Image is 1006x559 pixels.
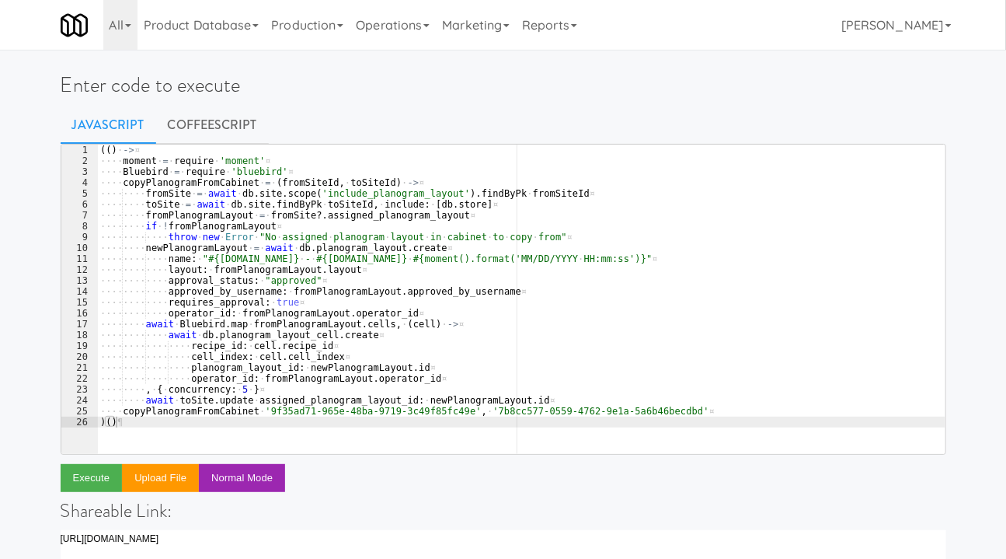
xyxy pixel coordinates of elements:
div: 25 [61,406,98,417]
h1: Enter code to execute [61,74,946,96]
div: 5 [61,188,98,199]
div: 4 [61,177,98,188]
button: Normal Mode [199,464,285,492]
div: 9 [61,232,98,243]
div: 1 [61,145,98,155]
div: 8 [61,221,98,232]
a: CoffeeScript [156,106,269,145]
div: 19 [61,341,98,351]
div: 7 [61,210,98,221]
div: 14 [61,286,98,297]
div: 2 [61,155,98,166]
div: 18 [61,330,98,341]
h4: Shareable Link: [61,501,946,521]
img: Micromart [61,12,88,39]
div: 12 [61,264,98,275]
div: 20 [61,351,98,362]
div: 22 [61,373,98,384]
button: Execute [61,464,123,492]
div: 15 [61,297,98,308]
div: 6 [61,199,98,210]
div: 17 [61,319,98,330]
div: 26 [61,417,98,428]
div: 11 [61,253,98,264]
button: Upload file [122,464,199,492]
div: 21 [61,362,98,373]
div: 23 [61,384,98,395]
div: 16 [61,308,98,319]
div: 10 [61,243,98,253]
div: 3 [61,166,98,177]
div: 24 [61,395,98,406]
div: 13 [61,275,98,286]
a: Javascript [61,106,156,145]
